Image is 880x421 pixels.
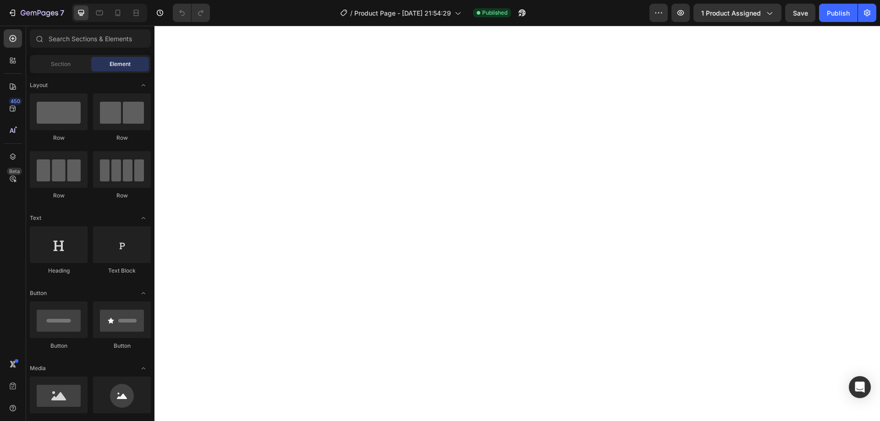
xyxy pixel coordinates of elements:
[30,214,41,222] span: Text
[136,78,151,93] span: Toggle open
[827,8,850,18] div: Publish
[30,191,88,200] div: Row
[136,211,151,225] span: Toggle open
[93,267,151,275] div: Text Block
[93,134,151,142] div: Row
[701,8,761,18] span: 1 product assigned
[30,342,88,350] div: Button
[4,4,68,22] button: 7
[136,361,151,376] span: Toggle open
[354,8,451,18] span: Product Page - [DATE] 21:54:29
[849,376,871,398] div: Open Intercom Messenger
[30,81,48,89] span: Layout
[154,26,880,421] iframe: Design area
[30,29,151,48] input: Search Sections & Elements
[819,4,858,22] button: Publish
[30,134,88,142] div: Row
[30,364,46,372] span: Media
[693,4,781,22] button: 1 product assigned
[793,9,808,17] span: Save
[110,60,131,68] span: Element
[136,286,151,301] span: Toggle open
[30,289,47,297] span: Button
[7,168,22,175] div: Beta
[51,60,71,68] span: Section
[30,267,88,275] div: Heading
[93,191,151,200] div: Row
[482,9,507,17] span: Published
[173,4,210,22] div: Undo/Redo
[350,8,352,18] span: /
[93,342,151,350] div: Button
[785,4,815,22] button: Save
[60,7,64,18] p: 7
[9,98,22,105] div: 450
